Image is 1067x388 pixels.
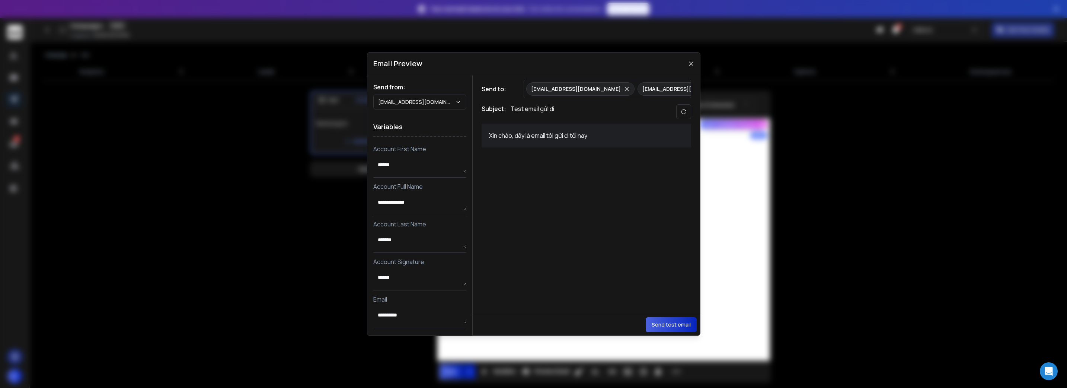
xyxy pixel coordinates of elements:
p: [EMAIL_ADDRESS][DOMAIN_NAME] [378,98,455,106]
button: Send test email [646,317,697,332]
p: Email [373,295,466,304]
p: Account Signature [373,257,466,266]
h1: Send from: [373,83,466,92]
h1: Email Preview [373,58,422,69]
div: Open Intercom Messenger [1040,362,1058,380]
div: Xin chào, đây là email tôi gửi đi tối nay [489,131,587,140]
p: Account First Name [373,144,466,153]
h1: Variables [373,117,466,137]
h1: Send to: [482,85,511,93]
h1: Subject: [482,104,506,119]
p: Test email gửi đi [511,104,554,119]
p: Account Full Name [373,182,466,191]
p: [EMAIL_ADDRESS][DOMAIN_NAME] [531,85,621,93]
p: Account Last Name [373,220,466,229]
p: [EMAIL_ADDRESS][DOMAIN_NAME] [642,85,732,93]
